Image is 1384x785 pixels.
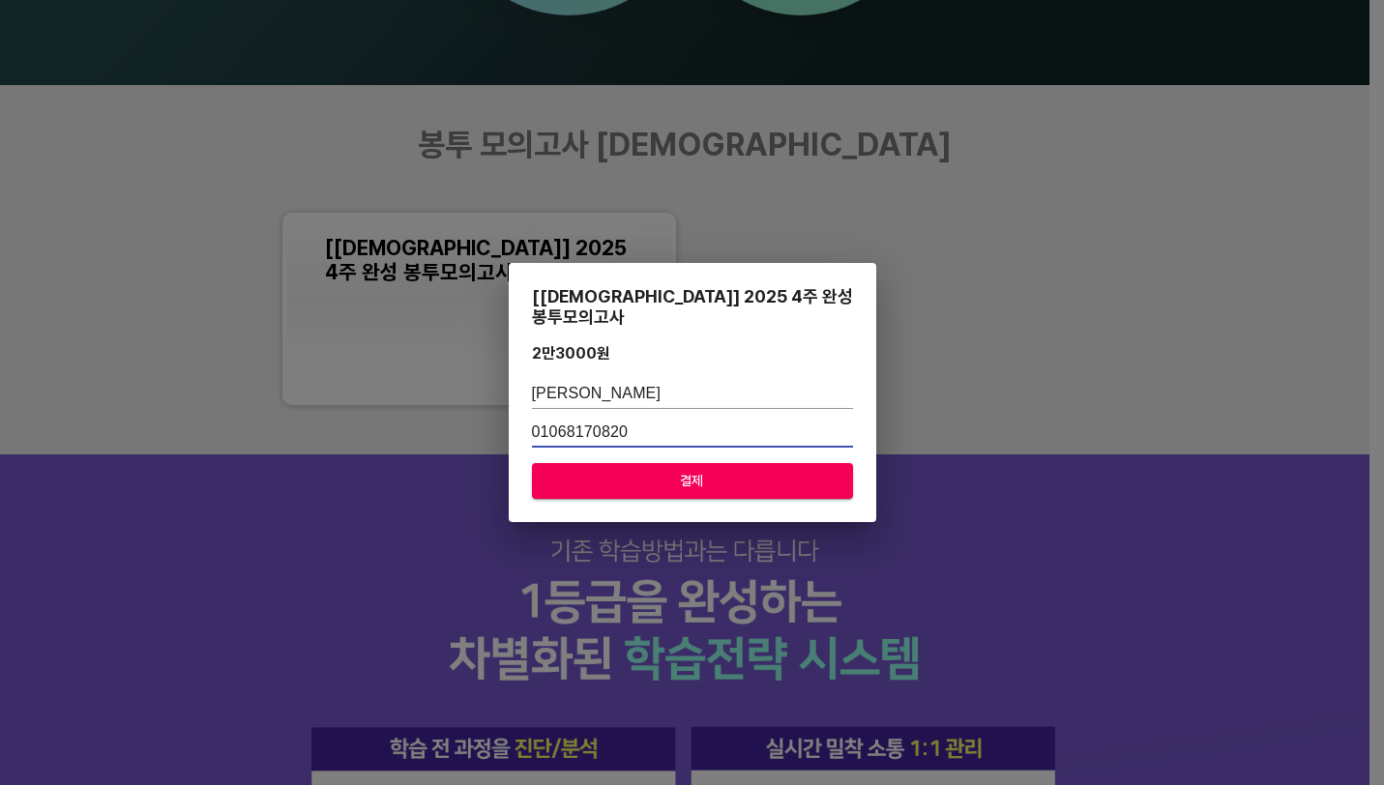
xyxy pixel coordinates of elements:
[532,378,853,409] input: 학생 이름
[532,417,853,448] input: 학생 연락처
[532,463,853,499] button: 결제
[532,344,610,363] div: 2만3000 원
[547,469,838,493] span: 결제
[532,286,853,327] div: [[DEMOGRAPHIC_DATA]] 2025 4주 완성 봉투모의고사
